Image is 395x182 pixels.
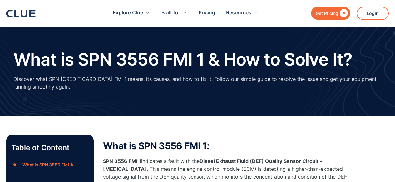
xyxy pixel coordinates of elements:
div: Explore Clue [113,3,143,23]
strong: What is SPN 3556 FMI 1: [103,140,209,151]
div: Resources [226,3,251,23]
a: Pricing [199,3,215,23]
strong: SPN 3556 FMI 1 [103,158,141,164]
div: What is SPN 3556 FMI 1: [22,161,73,169]
div: ● [11,160,19,170]
div: Built for [161,3,188,23]
div: Get Pricing [316,9,338,17]
p: Discover what SPN [CREDIT_CARD_DATA] FMI 1 means, its causes, and how to fix it. Follow our simpl... [13,75,382,91]
h1: What is SPN 3556 FMI 1 & How to Solve It? [13,50,353,69]
div:  [338,9,348,17]
div: Explore Clue [113,3,151,23]
p: Table of Content [11,143,89,153]
strong: Diesel Exhaust Fluid (DEF) Quality Sensor Circuit - [MEDICAL_DATA] [103,158,322,172]
div: Built for [161,3,180,23]
a: ●What is SPN 3556 FMI 1: [11,160,89,170]
div: Resources [226,3,259,23]
a: Login [357,7,389,20]
a: Get Pricing [311,7,350,20]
